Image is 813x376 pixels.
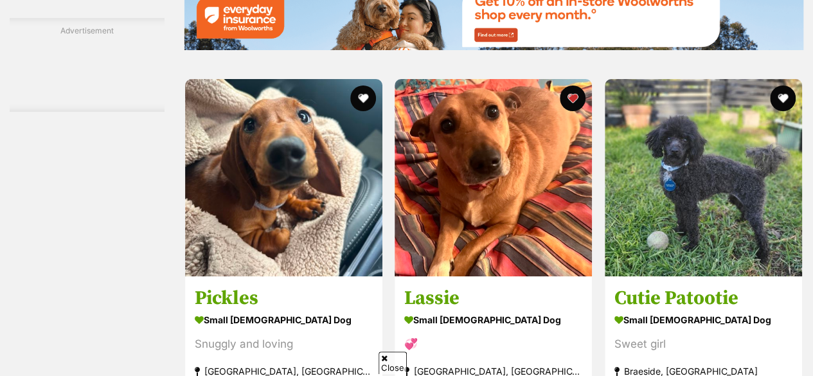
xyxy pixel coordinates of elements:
div: Snuggly and loving [195,336,373,353]
img: Cutie Patootie - Poodle (Toy) Dog [605,79,802,276]
button: favourite [350,85,376,111]
strong: small [DEMOGRAPHIC_DATA] Dog [195,310,373,329]
strong: small [DEMOGRAPHIC_DATA] Dog [404,310,582,329]
h3: Cutie Patootie [614,286,792,310]
button: favourite [560,85,586,111]
span: Close [379,352,407,374]
h3: Lassie [404,286,582,310]
img: Lassie - Mixed Dog [395,79,592,276]
strong: small [DEMOGRAPHIC_DATA] Dog [614,310,792,329]
div: Advertisement [10,18,165,112]
div: 💞 [404,336,582,353]
div: Sweet girl [614,336,792,353]
img: Pickles - Dachshund Dog [185,79,382,276]
h3: Pickles [195,286,373,310]
button: favourite [770,85,796,111]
